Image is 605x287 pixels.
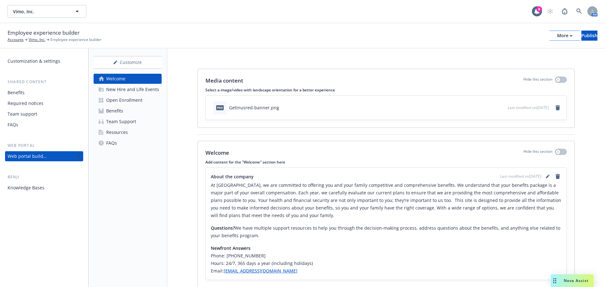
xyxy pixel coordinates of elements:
div: New Hire and Life Events [106,84,159,95]
div: Team support [8,109,37,119]
div: FAQs [8,120,18,130]
div: Publish [581,31,597,40]
div: Web portal [5,142,83,149]
span: Nova Assist [564,278,589,283]
button: Vimo, Inc. [8,5,86,18]
button: Publish [581,31,597,41]
div: Knowledge Bases [8,183,44,193]
p: Select a image/video with landscape orientation for a better experience [205,87,567,93]
a: Welcome [94,74,162,84]
a: Required notices [5,98,83,108]
span: Last modified on [DATE] [508,105,549,110]
span: Employee experience builder [50,37,101,43]
button: Customize [94,56,162,69]
a: Search [573,5,585,18]
div: Customization & settings [8,56,60,66]
p: Add content for the "Welcome" section here [205,159,567,165]
div: Customize [94,56,162,68]
a: editPencil [544,173,551,180]
div: Open Enrollment [106,95,142,105]
div: Drag to move [551,274,559,287]
strong: Questions? [211,225,235,231]
div: More [557,31,573,40]
a: Benefits [5,88,83,98]
p: At [GEOGRAPHIC_DATA], we are committed to offering you and your family competitive and comprehens... [211,181,562,219]
div: Benefits [8,88,25,98]
h6: Email: [211,267,562,275]
div: Resources [106,127,128,137]
div: Team Support [106,117,136,127]
a: FAQs [5,120,83,130]
p: Hide this section [523,77,552,85]
a: Benefits [94,106,162,116]
span: Vimo, Inc. [13,8,67,15]
div: Required notices [8,98,43,108]
div: Web portal builder [8,151,47,161]
a: Team Support [94,117,162,127]
p: Media content [205,77,243,85]
p: We have multiple support resources to help you through the decision-making process, address quest... [211,224,562,239]
div: 8 [536,6,542,12]
h6: Phone: [PHONE_NUMBER] [211,252,562,260]
span: Last modified on [DATE] [500,174,541,179]
a: remove [554,104,562,112]
a: FAQs [94,138,162,148]
strong: Newfront Answers [211,245,251,251]
a: Customization & settings [5,56,83,66]
a: Web portal builder [5,151,83,161]
p: Hide this section [523,149,552,157]
h6: Hours: 24/7, 365 days a year (including holidays)​ [211,260,562,267]
button: download file [489,104,494,111]
div: Benefits [106,106,123,116]
button: preview file [499,104,505,111]
button: Nova Assist [551,274,594,287]
a: New Hire and Life Events [94,84,162,95]
div: Shared content [5,79,83,85]
a: Knowledge Bases [5,183,83,193]
a: Vimo, Inc. [29,37,45,43]
a: Open Enrollment [94,95,162,105]
div: FAQs [106,138,117,148]
div: Welcome [106,74,125,84]
div: Getinusred-banner.png [229,104,279,111]
div: Benji [5,174,83,180]
a: [EMAIL_ADDRESS][DOMAIN_NAME] [224,268,297,274]
a: Team support [5,109,83,119]
a: Accounts [8,37,24,43]
a: remove [554,173,562,180]
span: About the company [211,173,254,180]
p: Welcome [205,149,229,157]
span: Employee experience builder [8,29,80,37]
a: Resources [94,127,162,137]
span: png [216,105,224,110]
a: Start snowing [544,5,556,18]
button: More [550,31,580,41]
a: Report a Bug [558,5,571,18]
